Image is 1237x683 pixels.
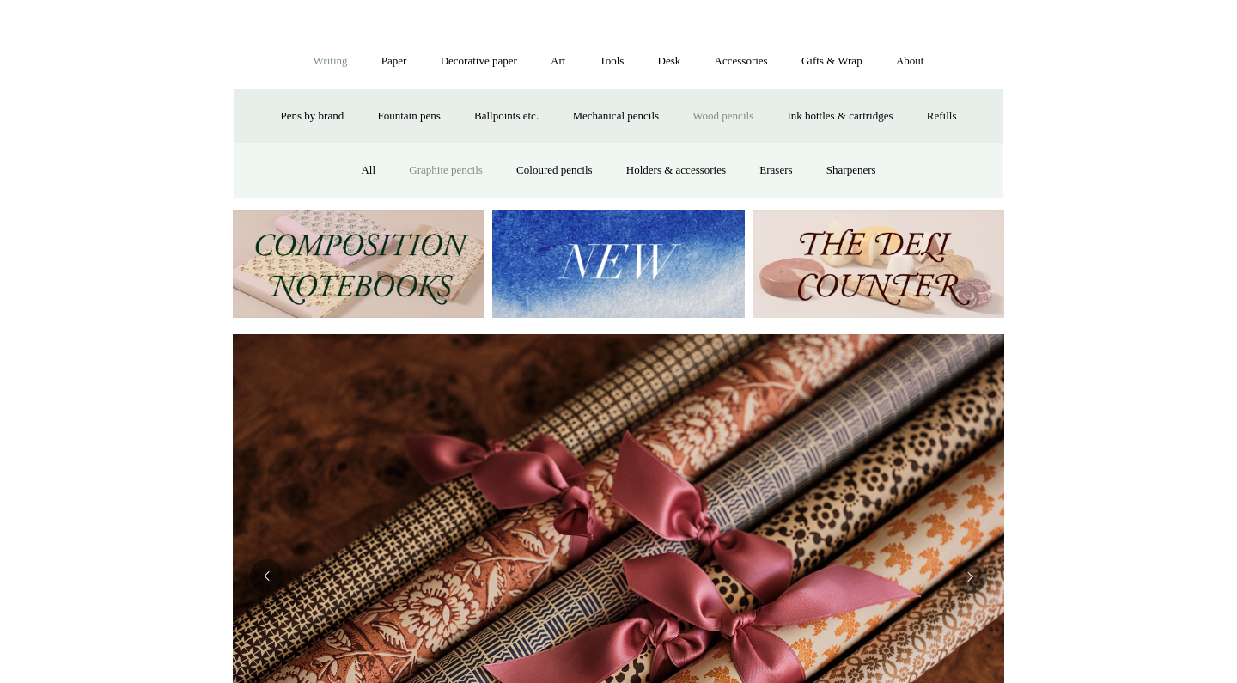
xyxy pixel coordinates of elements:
[425,39,533,84] a: Decorative paper
[811,148,892,193] a: Sharpeners
[771,94,908,139] a: Ink bottles & cartridges
[501,148,607,193] a: Coloured pencils
[233,210,484,318] img: 202302 Composition ledgers.jpg__PID:69722ee6-fa44-49dd-a067-31375e5d54ec
[535,39,581,84] a: Art
[345,148,391,193] a: All
[557,94,674,139] a: Mechanical pencils
[699,39,783,84] a: Accessories
[643,39,697,84] a: Desk
[881,39,940,84] a: About
[393,148,498,193] a: Graphite pencils
[953,559,987,594] button: Next
[265,94,360,139] a: Pens by brand
[362,94,455,139] a: Fountain pens
[911,94,972,139] a: Refills
[366,39,423,84] a: Paper
[459,94,554,139] a: Ballpoints etc.
[492,210,744,318] img: New.jpg__PID:f73bdf93-380a-4a35-bcfe-7823039498e1
[298,39,363,84] a: Writing
[677,94,769,139] a: Wood pencils
[786,39,878,84] a: Gifts & Wrap
[753,210,1004,318] img: The Deli Counter
[584,39,640,84] a: Tools
[744,148,807,193] a: Erasers
[611,148,741,193] a: Holders & accessories
[250,559,284,594] button: Previous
